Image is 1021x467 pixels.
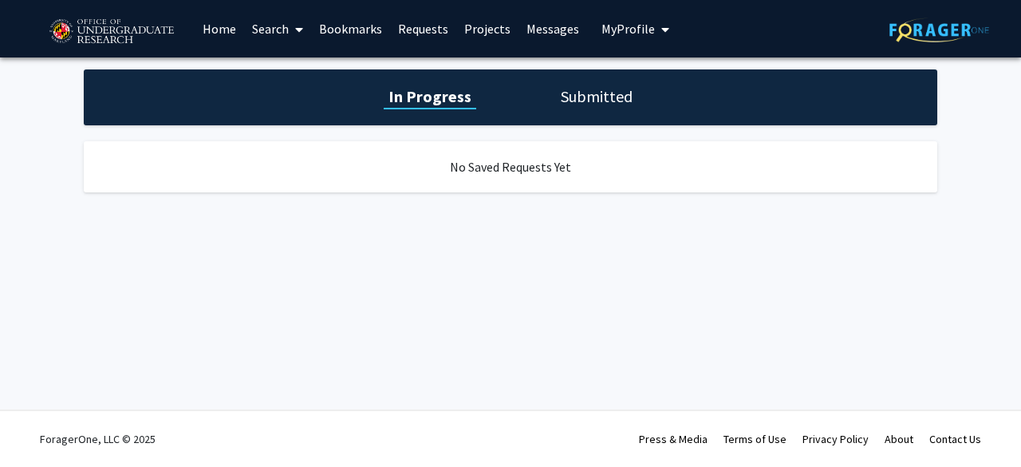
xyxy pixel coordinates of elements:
[556,85,637,108] h1: Submitted
[195,1,244,57] a: Home
[40,411,156,467] div: ForagerOne, LLC © 2025
[723,432,786,446] a: Terms of Use
[12,395,68,455] iframe: Chat
[802,432,869,446] a: Privacy Policy
[518,1,587,57] a: Messages
[885,432,913,446] a: About
[244,1,311,57] a: Search
[456,1,518,57] a: Projects
[929,432,981,446] a: Contact Us
[601,21,655,37] span: My Profile
[889,18,989,42] img: ForagerOne Logo
[311,1,390,57] a: Bookmarks
[390,1,456,57] a: Requests
[44,12,179,52] img: University of Maryland Logo
[384,85,476,108] h1: In Progress
[84,141,937,192] div: No Saved Requests Yet
[639,432,708,446] a: Press & Media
